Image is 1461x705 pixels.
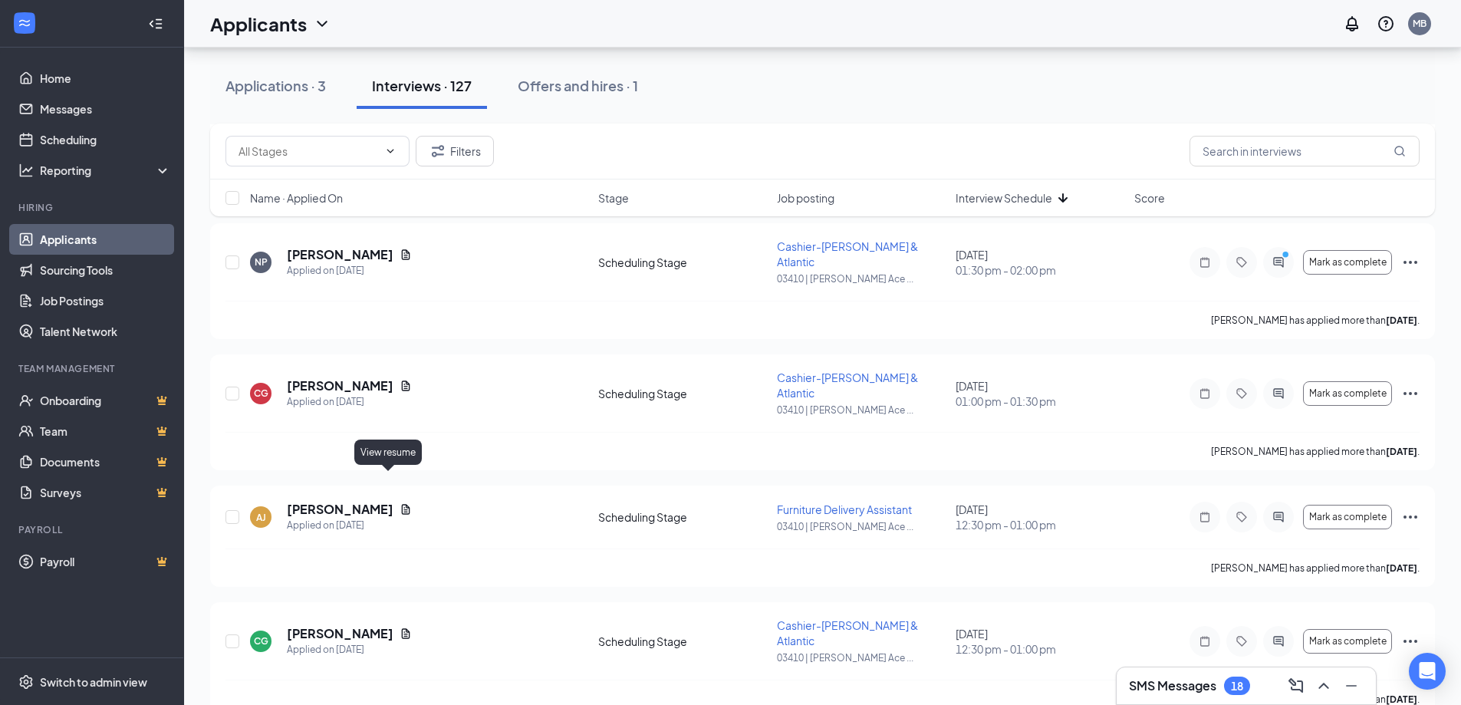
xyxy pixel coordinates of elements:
div: Interviews · 127 [372,76,472,95]
div: Offers and hires · 1 [518,76,638,95]
div: Scheduling Stage [598,386,768,401]
h5: [PERSON_NAME] [287,377,393,394]
div: Team Management [18,362,168,375]
svg: ArrowDown [1054,189,1072,207]
span: Job posting [777,190,834,206]
svg: MagnifyingGlass [1394,145,1406,157]
svg: Collapse [148,16,163,31]
b: [DATE] [1386,446,1417,457]
div: Reporting [40,163,172,178]
a: DocumentsCrown [40,446,171,477]
svg: Ellipses [1401,632,1420,651]
span: 12:30 pm - 01:00 pm [956,641,1125,657]
span: 12:30 pm - 01:00 pm [956,517,1125,532]
span: Interview Schedule [956,190,1052,206]
input: All Stages [239,143,378,160]
a: TeamCrown [40,416,171,446]
svg: Ellipses [1401,253,1420,272]
a: Talent Network [40,316,171,347]
button: Mark as complete [1303,505,1392,529]
svg: Note [1196,511,1214,523]
span: Score [1134,190,1165,206]
input: Search in interviews [1190,136,1420,166]
svg: Ellipses [1401,384,1420,403]
svg: Document [400,380,412,392]
b: [DATE] [1386,562,1417,574]
div: Applied on [DATE] [287,518,412,533]
div: Open Intercom Messenger [1409,653,1446,690]
button: Filter Filters [416,136,494,166]
a: OnboardingCrown [40,385,171,416]
button: ChevronUp [1311,674,1336,698]
span: 01:30 pm - 02:00 pm [956,262,1125,278]
svg: Tag [1232,511,1251,523]
div: Scheduling Stage [598,255,768,270]
div: [DATE] [956,378,1125,409]
h1: Applicants [210,11,307,37]
a: Messages [40,94,171,124]
div: Scheduling Stage [598,634,768,649]
div: [DATE] [956,626,1125,657]
p: [PERSON_NAME] has applied more than . [1211,314,1420,327]
div: Applications · 3 [225,76,326,95]
svg: Document [400,628,412,640]
div: 18 [1231,680,1243,693]
svg: Minimize [1342,677,1361,695]
svg: Document [400,249,412,261]
div: Applied on [DATE] [287,642,412,657]
div: AJ [256,511,266,524]
span: Stage [598,190,629,206]
h5: [PERSON_NAME] [287,625,393,642]
span: 01:00 pm - 01:30 pm [956,394,1125,409]
span: Mark as complete [1309,388,1387,399]
a: Scheduling [40,124,171,155]
div: Applied on [DATE] [287,263,412,278]
span: Cashier-[PERSON_NAME] & Atlantic [777,618,918,647]
span: Cashier-[PERSON_NAME] & Atlantic [777,239,918,268]
svg: ChevronDown [313,15,331,33]
p: 03410 | [PERSON_NAME] Ace ... [777,520,946,533]
svg: Settings [18,674,34,690]
h5: [PERSON_NAME] [287,246,393,263]
div: CG [254,634,268,647]
div: Payroll [18,523,168,536]
p: 03410 | [PERSON_NAME] Ace ... [777,404,946,417]
button: Minimize [1339,674,1364,698]
svg: ChevronUp [1315,677,1333,695]
svg: Note [1196,256,1214,268]
button: ComposeMessage [1284,674,1308,698]
div: [DATE] [956,247,1125,278]
div: [DATE] [956,502,1125,532]
p: [PERSON_NAME] has applied more than . [1211,562,1420,575]
svg: ActiveChat [1269,635,1288,647]
a: Home [40,63,171,94]
svg: PrimaryDot [1278,250,1297,262]
svg: Ellipses [1401,508,1420,526]
a: PayrollCrown [40,546,171,577]
svg: QuestionInfo [1377,15,1395,33]
div: Hiring [18,201,168,214]
div: NP [255,255,268,268]
div: MB [1413,17,1426,30]
svg: Note [1196,635,1214,647]
svg: Tag [1232,387,1251,400]
svg: ActiveChat [1269,256,1288,268]
button: Mark as complete [1303,250,1392,275]
svg: Filter [429,142,447,160]
div: View resume [354,440,422,465]
button: Mark as complete [1303,381,1392,406]
svg: WorkstreamLogo [17,15,32,31]
button: Mark as complete [1303,629,1392,654]
div: Switch to admin view [40,674,147,690]
span: Furniture Delivery Assistant [777,502,912,516]
span: Mark as complete [1309,257,1387,268]
svg: ActiveChat [1269,511,1288,523]
svg: ChevronDown [384,145,397,157]
svg: Analysis [18,163,34,178]
p: [PERSON_NAME] has applied more than . [1211,445,1420,458]
p: 03410 | [PERSON_NAME] Ace ... [777,272,946,285]
svg: Tag [1232,256,1251,268]
svg: ActiveChat [1269,387,1288,400]
div: CG [254,387,268,400]
b: [DATE] [1386,693,1417,705]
